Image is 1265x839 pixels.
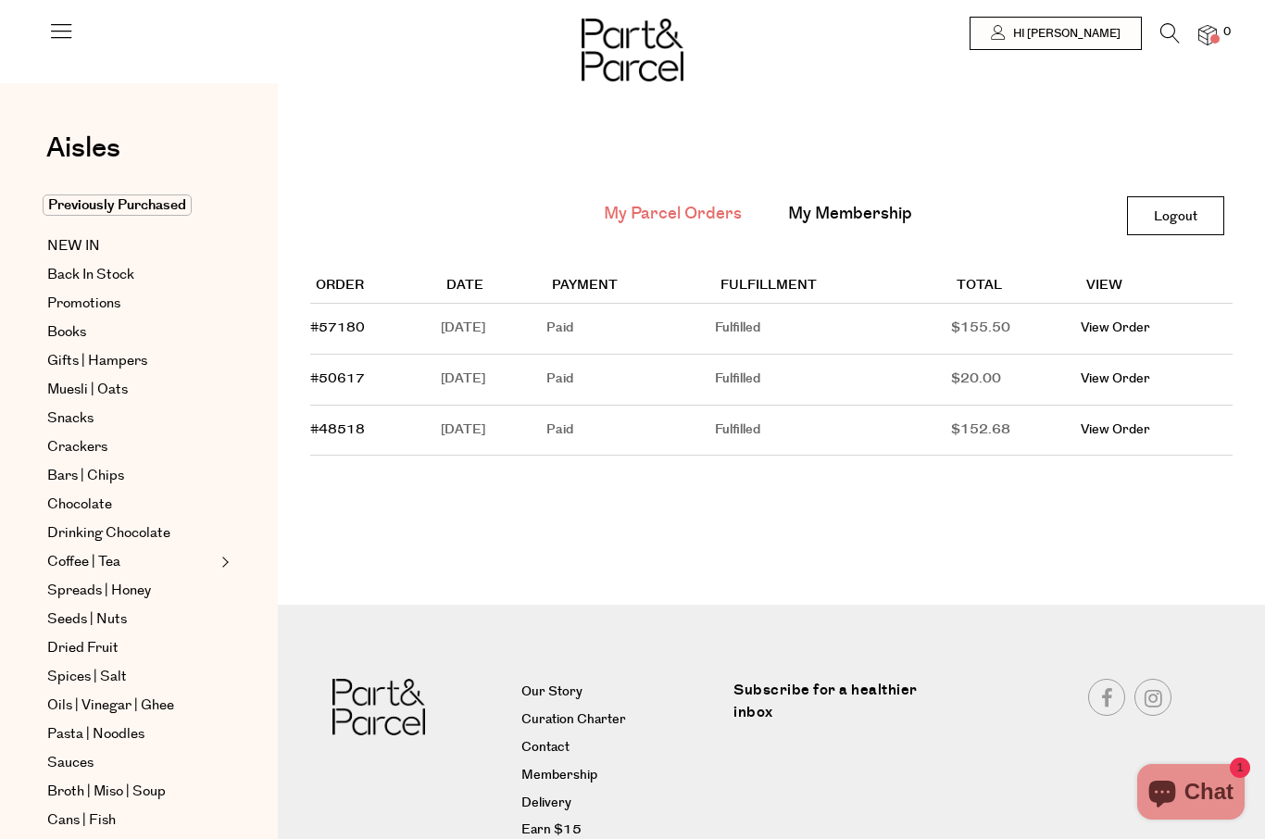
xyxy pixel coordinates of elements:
[47,723,144,745] span: Pasta | Noodles
[441,406,546,457] td: [DATE]
[951,304,1081,355] td: $155.50
[47,235,216,257] a: NEW IN
[47,666,216,688] a: Spices | Salt
[47,809,116,832] span: Cans | Fish
[970,17,1142,50] a: Hi [PERSON_NAME]
[47,407,216,430] a: Snacks
[43,194,192,216] span: Previously Purchased
[47,580,151,602] span: Spreads | Honey
[47,637,216,659] a: Dried Fruit
[217,551,230,573] button: Expand/Collapse Coffee | Tea
[47,407,94,430] span: Snacks
[47,551,120,573] span: Coffee | Tea
[441,355,546,406] td: [DATE]
[47,321,86,344] span: Books
[733,679,959,737] label: Subscribe for a healthier inbox
[332,679,425,735] img: Part&Parcel
[47,551,216,573] a: Coffee | Tea
[47,465,216,487] a: Bars | Chips
[47,264,216,286] a: Back In Stock
[47,350,147,372] span: Gifts | Hampers
[47,436,107,458] span: Crackers
[521,765,720,787] a: Membership
[47,695,216,717] a: Oils | Vinegar | Ghee
[441,269,546,304] th: Date
[521,793,720,815] a: Delivery
[1219,24,1235,41] span: 0
[47,350,216,372] a: Gifts | Hampers
[47,666,127,688] span: Spices | Salt
[47,752,216,774] a: Sauces
[47,723,216,745] a: Pasta | Noodles
[715,355,950,406] td: Fulfilled
[1198,25,1217,44] a: 0
[47,522,170,545] span: Drinking Chocolate
[310,319,365,337] a: #57180
[715,304,950,355] td: Fulfilled
[310,369,365,388] a: #50617
[1081,319,1150,337] a: View Order
[47,293,120,315] span: Promotions
[47,580,216,602] a: Spreads | Honey
[1132,764,1250,824] inbox-online-store-chat: Shopify online store chat
[546,269,715,304] th: Payment
[546,406,715,457] td: Paid
[46,128,120,169] span: Aisles
[47,293,216,315] a: Promotions
[310,420,365,439] a: #48518
[47,608,127,631] span: Seeds | Nuts
[951,269,1081,304] th: Total
[47,494,216,516] a: Chocolate
[46,134,120,181] a: Aisles
[47,379,216,401] a: Muesli | Oats
[546,304,715,355] td: Paid
[521,682,720,704] a: Our Story
[47,695,174,717] span: Oils | Vinegar | Ghee
[47,379,128,401] span: Muesli | Oats
[1008,26,1121,42] span: Hi [PERSON_NAME]
[47,809,216,832] a: Cans | Fish
[1081,269,1233,304] th: View
[47,194,216,217] a: Previously Purchased
[521,737,720,759] a: Contact
[47,465,124,487] span: Bars | Chips
[47,781,216,803] a: Broth | Miso | Soup
[1081,369,1150,388] a: View Order
[47,264,134,286] span: Back In Stock
[604,202,742,226] a: My Parcel Orders
[951,406,1081,457] td: $152.68
[1127,196,1224,235] a: Logout
[715,406,950,457] td: Fulfilled
[582,19,683,81] img: Part&Parcel
[47,522,216,545] a: Drinking Chocolate
[47,637,119,659] span: Dried Fruit
[1081,420,1150,439] a: View Order
[47,436,216,458] a: Crackers
[521,709,720,732] a: Curation Charter
[546,355,715,406] td: Paid
[951,355,1081,406] td: $20.00
[47,494,112,516] span: Chocolate
[715,269,950,304] th: Fulfillment
[47,235,100,257] span: NEW IN
[310,269,441,304] th: Order
[441,304,546,355] td: [DATE]
[47,752,94,774] span: Sauces
[47,321,216,344] a: Books
[788,202,912,226] a: My Membership
[47,781,166,803] span: Broth | Miso | Soup
[47,608,216,631] a: Seeds | Nuts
